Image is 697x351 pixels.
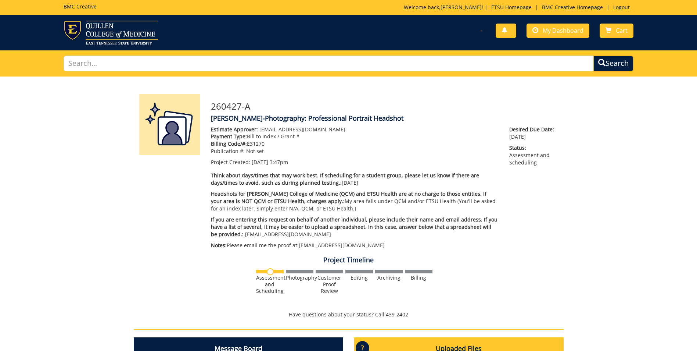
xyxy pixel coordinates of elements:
[509,126,558,141] p: [DATE]
[543,26,583,35] span: My Dashboard
[375,274,403,281] div: Archiving
[211,172,499,187] p: [DATE]
[593,56,633,71] button: Search
[211,115,558,122] h4: [PERSON_NAME]-Photography: Professional Portrait Headshot
[509,144,558,166] p: Assessment and Scheduling
[488,4,535,11] a: ETSU Homepage
[211,148,245,155] span: Publication #:
[316,274,343,294] div: Customer Proof Review
[211,126,499,133] p: [EMAIL_ADDRESS][DOMAIN_NAME]
[509,126,558,133] span: Desired Due Date:
[64,56,594,71] input: Search...
[211,159,250,166] span: Project Created:
[345,274,373,281] div: Editing
[267,268,274,275] img: no
[134,311,564,318] p: Have questions about your status? Call 439-2402
[211,133,499,140] p: Bill to Index / Grant #
[211,140,247,147] span: Billing Code/#:
[211,140,499,148] p: E31270
[211,190,486,205] span: Headshots for [PERSON_NAME] College of Medicine (QCM) and ETSU Health are at no charge to those e...
[509,144,558,152] span: Status:
[211,102,558,111] h3: 260427-A
[211,133,247,140] span: Payment Type:
[134,256,564,264] h4: Project Timeline
[139,94,200,155] img: Product featured image
[211,172,479,186] span: Think about days/times that may work best. If scheduling for a student group, please let us know ...
[211,242,499,249] p: Please email me the proof at: [EMAIL_ADDRESS][DOMAIN_NAME]
[64,21,158,45] img: ETSU logo
[538,4,607,11] a: BMC Creative Homepage
[211,242,227,249] span: Notes:
[211,126,258,133] span: Estimate Approver:
[527,24,589,38] a: My Dashboard
[246,148,264,155] span: Not set
[404,4,633,11] p: Welcome back, ! | | |
[64,4,97,9] h5: BMC Creative
[211,190,499,212] p: My area falls under QCM and/or ETSU Health (You'll be asked for an index later. Simply enter N/A,...
[211,216,497,238] span: If you are entering this request on behalf of another individual, please include their name and e...
[286,274,313,281] div: Photography
[600,24,633,38] a: Cart
[441,4,482,11] a: [PERSON_NAME]
[252,159,288,166] span: [DATE] 3:47pm
[256,274,284,294] div: Assessment and Scheduling
[211,216,499,238] p: [EMAIL_ADDRESS][DOMAIN_NAME]
[405,274,432,281] div: Billing
[616,26,628,35] span: Cart
[610,4,633,11] a: Logout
